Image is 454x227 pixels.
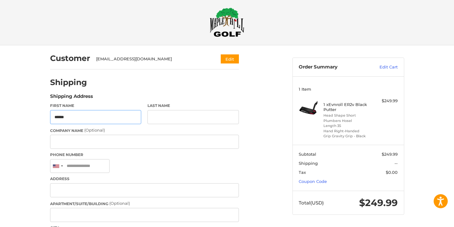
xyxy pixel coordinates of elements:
[299,200,324,206] span: Total (USD)
[50,103,142,108] label: First Name
[382,152,398,157] span: $249.99
[50,53,90,63] h2: Customer
[221,54,239,63] button: Edit
[50,159,65,173] div: United States: +1
[299,179,327,184] a: Coupon Code
[386,170,398,175] span: $0.00
[50,78,87,87] h2: Shipping
[299,161,318,166] span: Shipping
[395,161,398,166] span: --
[50,127,239,134] label: Company Name
[96,56,209,62] div: [EMAIL_ADDRESS][DOMAIN_NAME]
[366,64,398,70] a: Edit Cart
[299,152,316,157] span: Subtotal
[323,129,371,134] li: Hand Right-Handed
[359,197,398,209] span: $249.99
[50,176,239,182] label: Address
[50,152,239,158] label: Phone Number
[299,64,366,70] h3: Order Summary
[147,103,239,108] label: Last Name
[323,123,371,129] li: Length 35
[323,113,371,123] li: Head Shape Short Plumbers Hosel
[323,102,371,112] h4: 1 x Evnroll ER2v Black Putter
[299,170,306,175] span: Tax
[373,98,398,104] div: $249.99
[50,200,239,207] label: Apartment/Suite/Building
[323,134,371,139] li: Grip Gravity Grip - Black
[299,87,398,92] h3: 1 Item
[50,93,93,103] legend: Shipping Address
[84,128,105,133] small: (Optional)
[109,201,130,206] small: (Optional)
[210,8,244,37] img: Maple Hill Golf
